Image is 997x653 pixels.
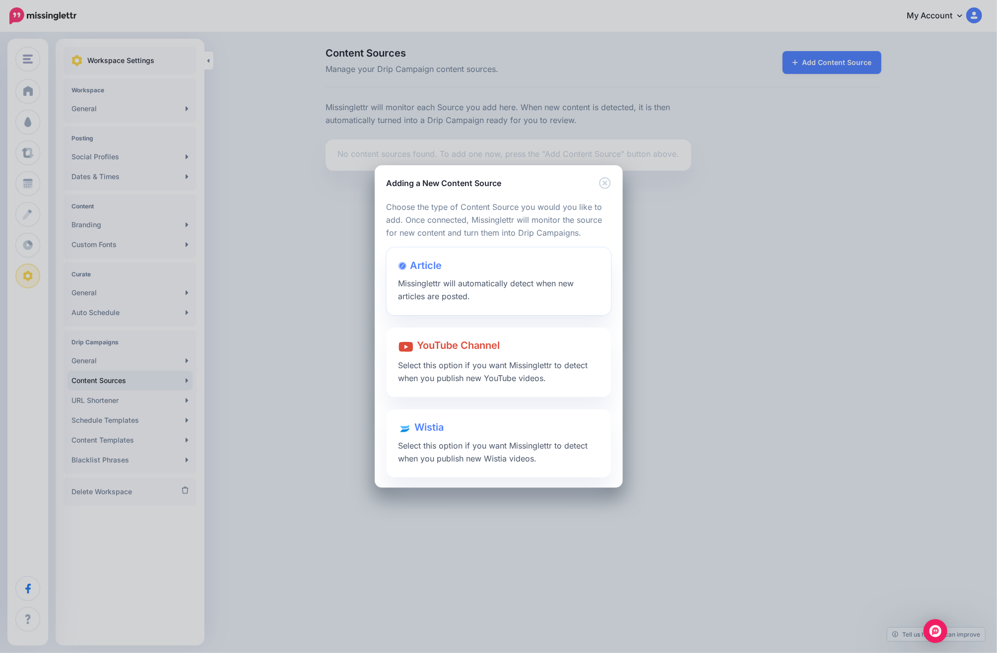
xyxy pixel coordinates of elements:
[924,619,947,643] div: Open Intercom Messenger
[417,340,500,352] span: YouTube Channel
[415,421,444,433] span: Wistia
[399,360,588,383] span: Select this option if you want Missinglettr to detect when you publish new YouTube videos.
[399,441,588,463] span: Select this option if you want Missinglettr to detect when you publish new Wistia videos.
[387,177,502,189] h5: Adding a New Content Source
[399,278,574,301] span: Missinglettr will automatically detect when new articles are posted.
[410,260,442,271] span: Article
[599,177,611,190] button: Close
[387,201,611,240] p: Choose the type of Content Source you would you like to add. Once connected, Missinglettr will mo...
